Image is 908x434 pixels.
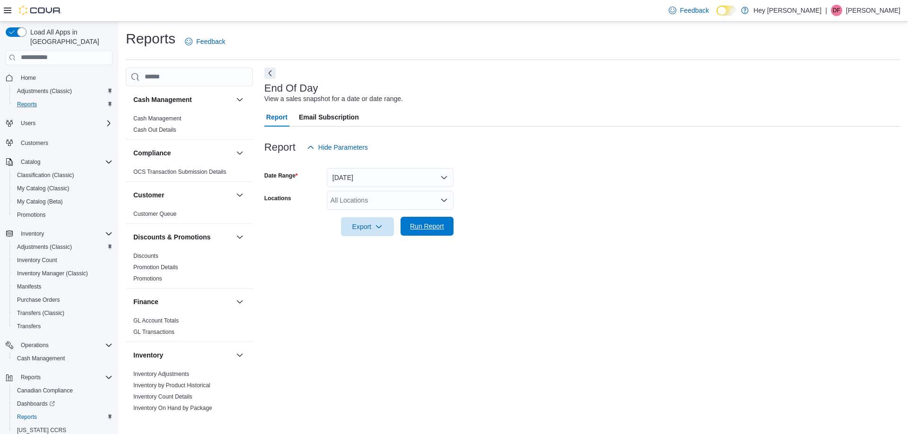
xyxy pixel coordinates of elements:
button: Customer [133,190,232,200]
button: Promotions [9,208,116,221]
a: Manifests [13,281,45,292]
button: Finance [234,296,245,307]
button: Users [17,118,39,129]
button: Inventory Count [9,254,116,267]
a: Feedback [665,1,713,20]
span: Transfers (Classic) [13,307,113,319]
span: Adjustments (Classic) [17,243,72,251]
div: Customer [126,208,253,223]
a: Cash Management [133,115,181,122]
span: My Catalog (Beta) [17,198,63,205]
a: Inventory Count Details [133,393,192,400]
span: Cash Management [17,355,65,362]
span: Load All Apps in [GEOGRAPHIC_DATA] [26,27,113,46]
span: Reports [13,99,113,110]
a: Reports [13,411,41,423]
button: Inventory [2,227,116,240]
button: Next [264,68,276,79]
button: Inventory [17,228,48,239]
a: Classification (Classic) [13,170,78,181]
button: Cash Management [9,352,116,365]
button: Adjustments (Classic) [9,240,116,254]
div: Dawna Fuller [831,5,842,16]
span: Home [17,72,113,84]
span: My Catalog (Classic) [13,183,113,194]
span: Cash Out Details [133,126,176,134]
a: Discounts [133,253,158,259]
a: Transfers [13,321,44,332]
span: [US_STATE] CCRS [17,426,66,434]
span: Customers [21,139,48,147]
a: Cash Management [13,353,69,364]
a: Cash Out Details [133,127,176,133]
span: Run Report [410,221,444,231]
button: [DATE] [327,168,454,187]
span: Reports [17,101,37,108]
span: Cash Management [13,353,113,364]
button: Open list of options [440,196,448,204]
a: GL Transactions [133,329,175,335]
span: Discounts [133,252,158,260]
a: My Catalog (Classic) [13,183,73,194]
span: Report [266,108,288,127]
button: Compliance [234,147,245,159]
button: Home [2,71,116,85]
button: Classification (Classic) [9,169,116,182]
button: Purchase Orders [9,293,116,306]
h3: Customer [133,190,164,200]
span: Email Subscription [299,108,359,127]
span: Reports [21,374,41,381]
a: Customers [17,137,52,149]
span: Classification (Classic) [13,170,113,181]
button: Reports [17,372,44,383]
div: Discounts & Promotions [126,250,253,288]
button: Cash Management [234,94,245,105]
h3: Cash Management [133,95,192,104]
a: Adjustments (Classic) [13,85,76,97]
button: Customers [2,136,116,149]
span: Adjustments (Classic) [13,241,113,253]
button: Customer [234,189,245,201]
span: DF [833,5,840,16]
span: Inventory Manager (Classic) [13,268,113,279]
button: My Catalog (Classic) [9,182,116,195]
a: OCS Transaction Submission Details [133,169,227,175]
span: Users [21,119,35,127]
span: Feedback [680,6,709,15]
button: Users [2,117,116,130]
button: My Catalog (Beta) [9,195,116,208]
a: Reports [13,99,41,110]
span: Promotions [17,211,46,219]
a: Canadian Compliance [13,385,77,396]
a: Promotions [13,209,50,221]
span: Home [21,74,36,82]
a: Inventory Adjustments [133,371,189,377]
a: Inventory Manager (Classic) [13,268,92,279]
button: Compliance [133,148,232,158]
label: Date Range [264,172,298,179]
button: Cash Management [133,95,232,104]
h3: Compliance [133,148,171,158]
a: Dashboards [13,398,59,409]
span: Inventory by Product Historical [133,382,210,389]
button: Operations [17,340,52,351]
button: Discounts & Promotions [234,231,245,243]
h1: Reports [126,29,175,48]
a: Feedback [181,32,229,51]
span: Inventory Count [13,255,113,266]
span: OCS Transaction Submission Details [133,168,227,176]
a: Promotion Details [133,264,178,271]
a: Purchase Orders [13,294,64,306]
button: Transfers (Classic) [9,306,116,320]
button: Export [341,217,394,236]
a: Customer Queue [133,211,176,217]
span: Users [17,118,113,129]
button: Reports [9,410,116,424]
span: Promotions [13,209,113,221]
button: Finance [133,297,232,306]
span: My Catalog (Classic) [17,185,70,192]
button: Manifests [9,280,116,293]
span: Canadian Compliance [17,387,73,394]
